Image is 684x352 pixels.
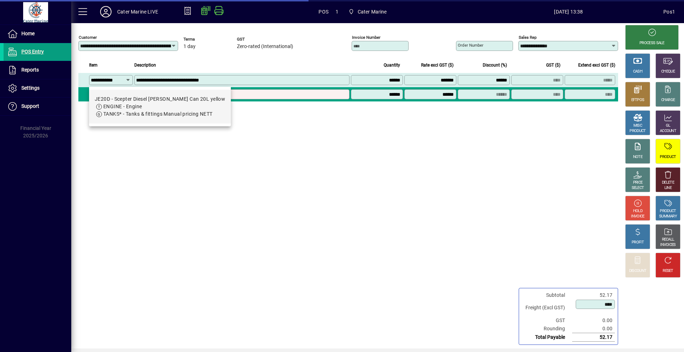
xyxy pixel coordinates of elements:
[103,104,142,109] span: ENGINE - Engine
[458,43,483,48] mat-label: Order number
[572,291,615,299] td: 52.17
[237,44,293,49] span: Zero-rated (International)
[661,98,675,103] div: CHARGE
[474,6,664,17] span: [DATE] 13:38
[318,6,328,17] span: POS
[631,214,644,219] div: INVOICE
[660,242,675,248] div: INVOICES
[21,67,39,73] span: Reports
[94,5,117,18] button: Profile
[666,123,670,128] div: GL
[346,5,390,18] span: Cater Marine
[572,333,615,342] td: 52.17
[659,214,677,219] div: SUMMARY
[633,154,642,160] div: NOTE
[660,128,676,134] div: ACCOUNT
[522,291,572,299] td: Subtotal
[572,325,615,333] td: 0.00
[632,240,644,245] div: PROFIT
[519,35,537,40] mat-label: Sales rep
[4,79,71,97] a: Settings
[89,90,231,124] mat-option: JE20D - Scepter Diesel Jerry Can 20L yellow
[421,61,454,69] span: Rate excl GST ($)
[4,25,71,43] a: Home
[662,180,674,185] div: DELETE
[572,316,615,325] td: 0.00
[522,299,572,316] td: Freight (Excl GST)
[79,35,97,40] mat-label: Customer
[546,61,560,69] span: GST ($)
[660,154,676,160] div: PRODUCT
[639,41,664,46] div: PROCESS SALE
[522,316,572,325] td: GST
[352,35,380,40] mat-label: Invoice number
[633,69,642,74] div: CASH
[4,61,71,79] a: Reports
[663,6,675,17] div: Pos1
[21,31,35,36] span: Home
[629,128,646,134] div: PRODUCT
[664,185,672,191] div: LINE
[661,69,675,74] div: CHEQUE
[384,61,400,69] span: Quantity
[633,180,643,185] div: PRICE
[89,61,98,69] span: Item
[21,85,40,91] span: Settings
[629,268,646,274] div: DISCOUNT
[134,61,156,69] span: Description
[631,98,644,103] div: EFTPOS
[578,61,615,69] span: Extend excl GST ($)
[21,103,39,109] span: Support
[117,6,158,17] div: Cater Marine LIVE
[522,333,572,342] td: Total Payable
[183,37,226,42] span: Terms
[336,6,338,17] span: 1
[4,98,71,115] a: Support
[358,6,387,17] span: Cater Marine
[483,61,507,69] span: Discount (%)
[183,44,196,49] span: 1 day
[21,49,44,54] span: POS Entry
[632,185,644,191] div: SELECT
[662,237,674,242] div: RECALL
[237,37,293,42] span: GST
[663,268,673,274] div: RESET
[103,111,213,117] span: TANKS* - Tanks & fittings Manual pricing NETT
[95,95,225,103] div: JE20D - Scepter Diesel [PERSON_NAME] Can 20L yellow
[633,209,642,214] div: HOLD
[522,325,572,333] td: Rounding
[660,209,676,214] div: PRODUCT
[633,123,642,128] div: MISC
